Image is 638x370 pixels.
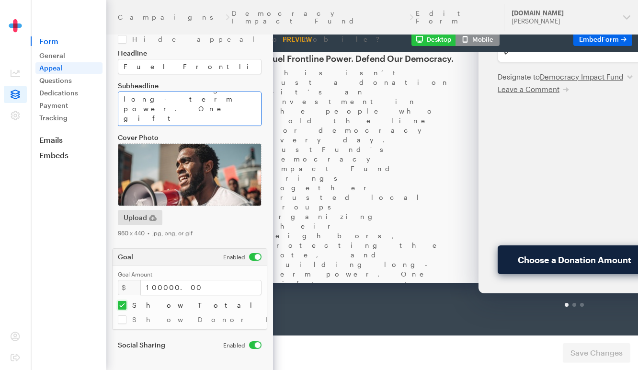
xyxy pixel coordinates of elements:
[118,253,133,261] div: Goal
[35,50,103,61] a: General
[579,35,619,43] span: Embed
[31,135,106,145] a: Emails
[31,150,106,160] a: Embeds
[31,36,106,46] span: Form
[35,62,103,74] a: Appeal
[35,100,103,111] a: Payment
[504,4,638,31] button: [DOMAIN_NAME] [PERSON_NAME]
[118,210,162,225] button: Upload
[456,33,500,46] button: Mobile
[118,82,262,90] label: Subheadline
[118,229,262,237] div: 960 x 440 • jpg, png, or gif
[35,112,103,124] a: Tracking
[118,13,224,21] a: Campaigns
[124,212,147,223] span: Upload
[35,87,103,99] a: Dedications
[573,33,632,46] a: EmbedForm
[54,1,245,12] div: Fuel Frontline Power. Defend Our Democracy.
[118,280,141,295] div: $
[284,33,345,42] span: Leave a Comment
[118,49,262,57] label: Headline
[118,143,262,206] img: cover.jpg
[512,9,615,17] div: [DOMAIN_NAME]
[118,134,262,141] label: Cover Photo
[284,33,355,42] button: Leave a Comment
[118,271,262,278] label: Goal Amount
[602,35,619,43] span: Form
[284,194,437,222] button: Choose a Donation Amount
[284,20,437,30] div: Designate to
[118,92,262,126] textarea: This isn’t just a donation—it’s an investment in the people who hold the line for democracy every...
[35,75,103,86] a: Questions
[118,341,212,349] label: Social Sharing
[232,10,408,25] a: Democracy Impact Fund
[512,17,615,25] div: [PERSON_NAME]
